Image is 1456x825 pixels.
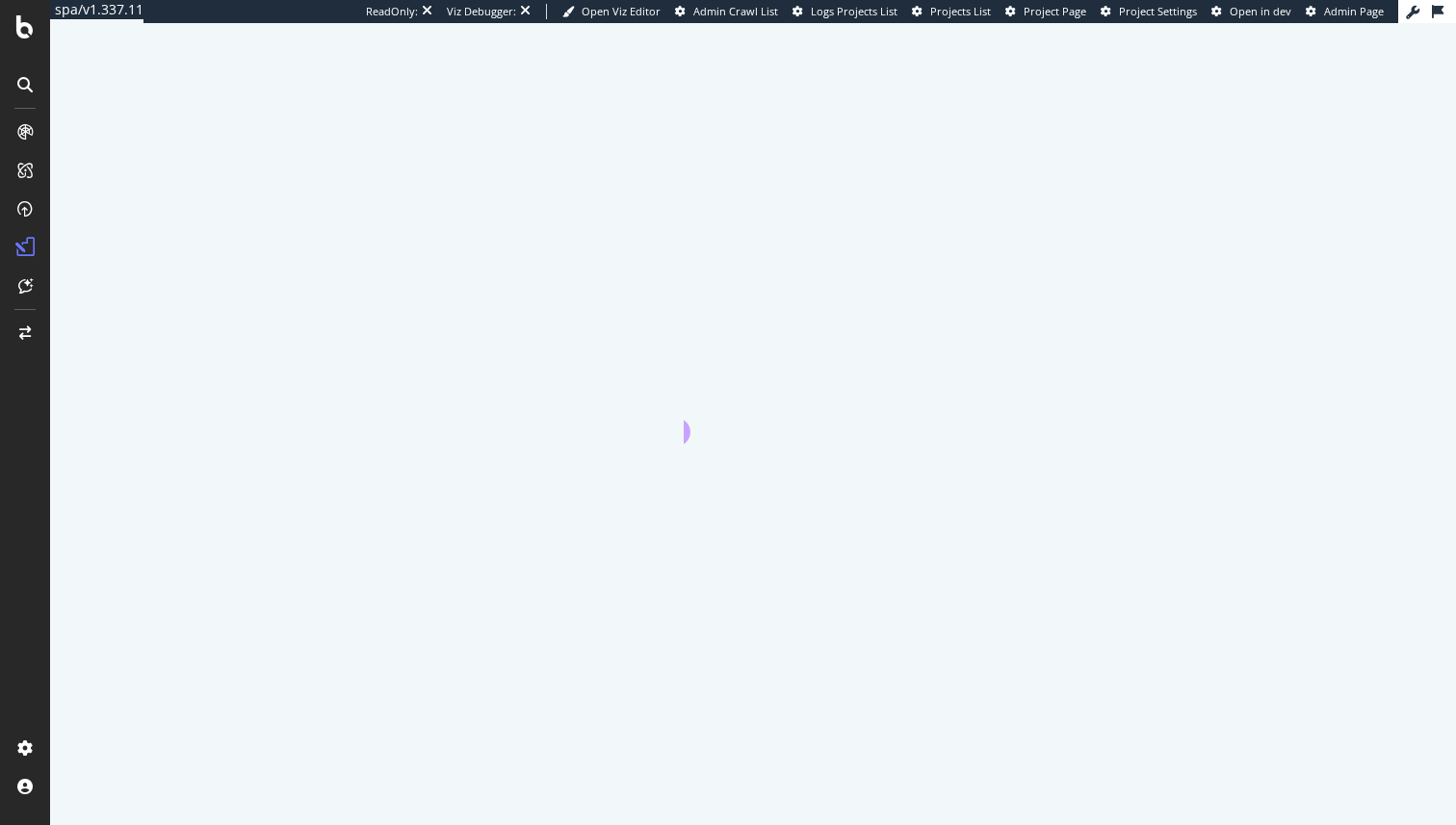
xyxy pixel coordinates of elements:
[793,4,897,19] a: Logs Projects List
[675,4,778,19] a: Admin Crawl List
[1024,4,1086,18] span: Project Page
[811,4,897,18] span: Logs Projects List
[693,4,778,18] span: Admin Crawl List
[1101,4,1197,19] a: Project Settings
[1119,4,1197,18] span: Project Settings
[1005,4,1086,19] a: Project Page
[366,4,418,19] div: ReadOnly:
[1306,4,1384,19] a: Admin Page
[562,4,661,19] a: Open Viz Editor
[912,4,991,19] a: Projects List
[684,374,822,444] div: animation
[1230,4,1291,18] span: Open in dev
[1211,4,1291,19] a: Open in dev
[447,4,516,19] div: Viz Debugger:
[930,4,991,18] span: Projects List
[582,4,661,18] span: Open Viz Editor
[1324,4,1384,18] span: Admin Page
